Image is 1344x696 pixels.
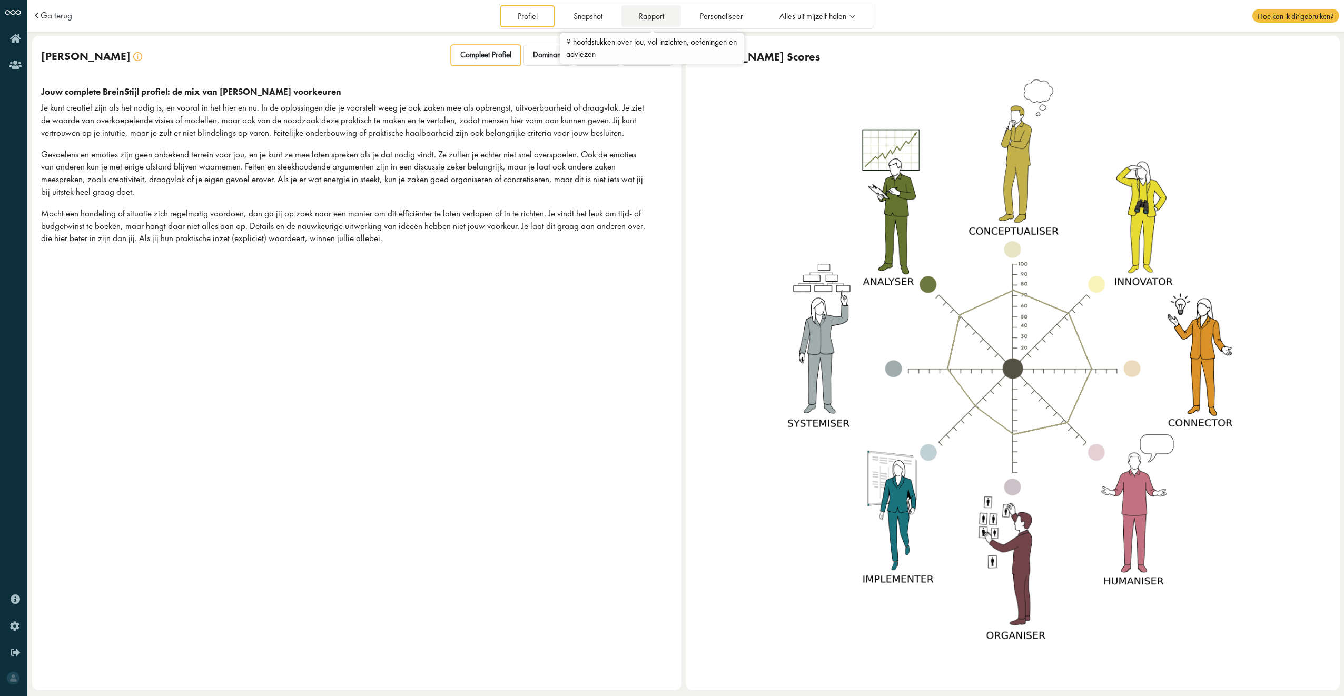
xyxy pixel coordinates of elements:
[779,12,846,21] span: Alles uit mijzelf halen
[41,207,646,245] p: Mocht een handeling of situatie zich regelmatig voordoen, dan ga jij op zoek naar een manier om d...
[621,5,681,27] a: Rapport
[557,5,620,27] a: Snapshot
[533,50,562,60] span: Dominant
[41,148,646,198] p: Gevoelens en emoties zijn geen onbekend terrein voor jou, en je kunt ze mee laten spreken als je ...
[133,52,142,61] img: info.svg
[585,50,609,60] span: Support
[41,86,673,97] div: Jouw complete BreinStijl profiel: de mix van [PERSON_NAME] voorkeuren
[762,5,871,27] a: Alles uit mijzelf halen
[695,50,820,64] div: [PERSON_NAME] Scores
[41,11,72,20] a: Ga terug
[500,5,555,27] a: Profiel
[1252,9,1339,23] span: Hoe kan ik dit gebruiken?
[41,102,646,139] p: Je kunt creatief zijn als het nodig is, en vooral in het hier en nu. In de oplossingen die je voo...
[460,50,511,60] span: Compleet Profiel
[683,5,760,27] a: Personaliseer
[41,49,131,63] span: [PERSON_NAME]
[768,77,1258,659] img: generalist
[631,50,663,60] span: Support 2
